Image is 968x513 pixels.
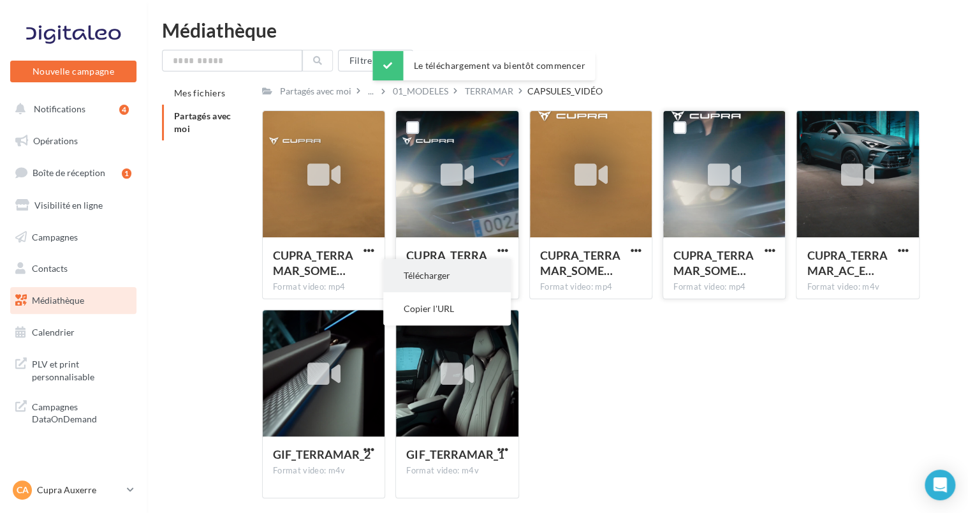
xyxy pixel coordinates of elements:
div: Format video: mp4 [273,281,374,293]
a: CA Cupra Auxerre [10,478,136,502]
button: Notifications 4 [8,96,134,123]
div: Le téléchargement va bientôt commencer [372,51,595,80]
a: Campagnes DataOnDemand [8,393,139,431]
div: 01_MODELES [393,85,448,98]
span: Médiathèque [32,295,84,306]
span: Contacts [32,263,68,274]
span: PLV et print personnalisable [32,355,131,383]
div: Format video: m4v [807,281,908,293]
a: Opérations [8,128,139,154]
a: Médiathèque [8,287,139,314]
div: Médiathèque [162,20,953,40]
a: Calendrier [8,319,139,346]
button: Copier l'URL [383,292,511,325]
span: CUPRA_TERRAMAR_AC_Edition [807,248,887,278]
div: Format video: m4v [273,465,374,477]
div: CAPSULES_VIDÉO [527,85,603,98]
span: CUPRA_TERRAMAR_SOME_6s_1x1_V2_241105.mp4 [406,248,487,278]
button: Filtrer par [338,50,413,71]
div: Partagés avec moi [280,85,351,98]
span: Partagés avec moi [174,110,231,134]
span: GIF_TERRAMAR_2 [273,447,370,461]
span: Opérations [33,135,78,146]
a: Visibilité en ligne [8,192,139,219]
span: Visibilité en ligne [34,200,103,211]
span: Notifications [34,103,85,114]
span: CUPRA_TERRAMAR_SOME_6s_9x16_V2_241105.mp4 [673,248,754,278]
a: Contacts [8,255,139,282]
div: Format video: mp4 [540,281,642,293]
a: Boîte de réception1 [8,159,139,186]
span: CUPRA_TERRAMAR_SOME_15s_9x16_241105.mp4 [540,248,620,278]
div: TERRAMAR [465,85,513,98]
span: CUPRA_TERRAMAR_SOME_15s_1x1_241105.mp4 [273,248,353,278]
div: Format video: mp4 [673,281,775,293]
span: Mes fichiers [174,87,225,98]
div: 1 [122,168,131,179]
span: Calendrier [32,327,75,338]
button: Télécharger [383,259,511,292]
span: Campagnes DataOnDemand [32,398,131,426]
div: Open Intercom Messenger [925,470,955,500]
span: Campagnes [32,231,78,242]
button: Nouvelle campagne [10,61,136,82]
p: Cupra Auxerre [37,484,122,496]
a: PLV et print personnalisable [8,350,139,388]
span: Boîte de réception [33,167,105,178]
span: CA [17,484,29,496]
div: ... [365,82,376,100]
div: Format video: m4v [406,465,508,477]
span: GIF_TERRAMAR_1 [406,447,504,461]
div: 4 [119,105,129,115]
a: Campagnes [8,224,139,251]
